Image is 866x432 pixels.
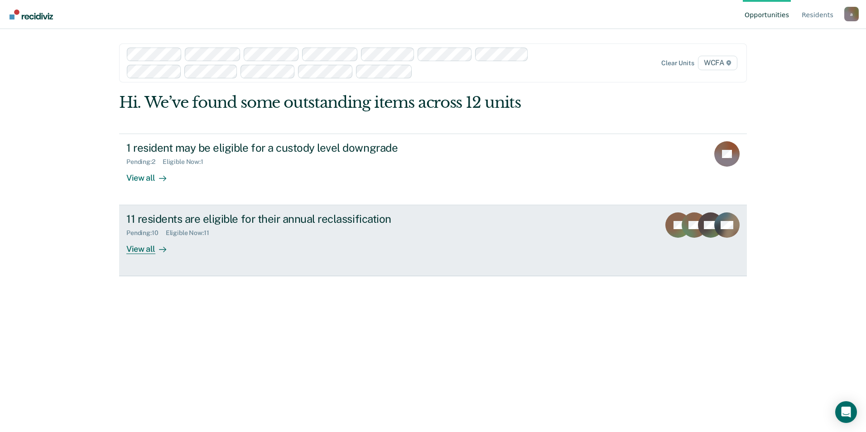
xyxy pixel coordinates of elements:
[10,10,53,19] img: Recidiviz
[126,165,177,183] div: View all
[126,237,177,254] div: View all
[698,56,737,70] span: WCFA
[119,134,747,205] a: 1 resident may be eligible for a custody level downgradePending:2Eligible Now:1View all
[844,7,859,21] div: a
[163,158,211,166] div: Eligible Now : 1
[126,212,444,226] div: 11 residents are eligible for their annual reclassification
[126,229,166,237] div: Pending : 10
[844,7,859,21] button: Profile dropdown button
[126,141,444,154] div: 1 resident may be eligible for a custody level downgrade
[166,229,216,237] div: Eligible Now : 11
[126,158,163,166] div: Pending : 2
[119,93,621,112] div: Hi. We’ve found some outstanding items across 12 units
[835,401,857,423] div: Open Intercom Messenger
[119,205,747,276] a: 11 residents are eligible for their annual reclassificationPending:10Eligible Now:11View all
[661,59,694,67] div: Clear units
